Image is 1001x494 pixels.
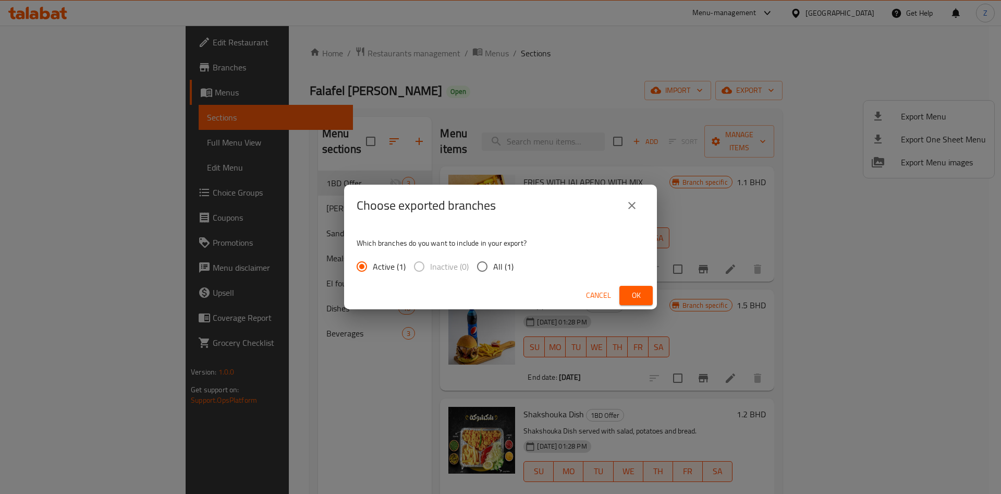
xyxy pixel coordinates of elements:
[582,286,615,305] button: Cancel
[619,193,644,218] button: close
[493,260,514,273] span: All (1)
[586,289,611,302] span: Cancel
[357,197,496,214] h2: Choose exported branches
[373,260,406,273] span: Active (1)
[619,286,653,305] button: Ok
[628,289,644,302] span: Ok
[430,260,469,273] span: Inactive (0)
[357,238,644,248] p: Which branches do you want to include in your export?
